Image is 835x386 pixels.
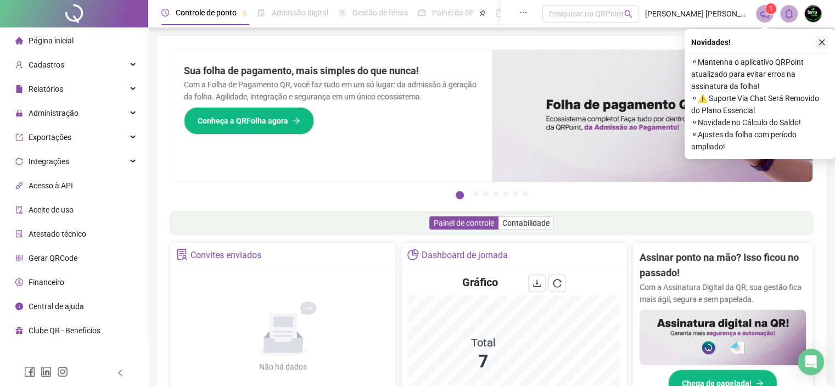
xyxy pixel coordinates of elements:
[691,128,828,153] span: ⚬ Ajustes da folha com período ampliado!
[116,369,124,377] span: left
[434,219,494,227] span: Painel de controle
[640,310,806,365] img: banner%2F02c71560-61a6-44d4-94b9-c8ab97240462.png
[15,327,23,334] span: gift
[176,8,237,17] span: Controle de ponto
[784,9,794,19] span: bell
[691,36,731,48] span: Novidades !
[184,63,479,79] h2: Sua folha de pagamento, mais simples do que nunca!
[15,109,23,117] span: lock
[352,8,408,17] span: Gestão de férias
[15,61,23,69] span: user-add
[29,181,73,190] span: Acesso à API
[29,326,100,335] span: Clube QR - Beneficios
[15,182,23,189] span: api
[519,9,527,16] span: ellipsis
[15,37,23,44] span: home
[456,191,464,199] button: 1
[257,9,265,16] span: file-done
[407,249,419,260] span: pie-chart
[15,303,23,310] span: info-circle
[29,157,69,166] span: Integrações
[502,219,550,227] span: Contabilidade
[493,191,498,197] button: 4
[29,278,64,287] span: Financeiro
[176,249,188,260] span: solution
[57,366,68,377] span: instagram
[483,191,489,197] button: 3
[691,92,828,116] span: ⚬ ⚠️ Suporte Via Chat Será Removido do Plano Essencial
[691,56,828,92] span: ⚬ Mantenha o aplicativo QRPoint atualizado para evitar erros na assinatura da folha!
[15,206,23,214] span: audit
[818,38,826,46] span: close
[418,9,425,16] span: dashboard
[492,50,813,182] img: banner%2F8d14a306-6205-4263-8e5b-06e9a85ad873.png
[15,158,23,165] span: sync
[640,281,806,305] p: Com a Assinatura Digital da QR, sua gestão fica mais ágil, segura e sem papelada.
[523,191,528,197] button: 7
[15,85,23,93] span: file
[503,191,508,197] button: 5
[293,117,300,125] span: arrow-right
[462,275,498,290] h4: Gráfico
[496,9,503,16] span: book
[41,366,52,377] span: linkedin
[798,349,824,375] div: Open Intercom Messenger
[553,279,562,288] span: reload
[184,107,314,135] button: Conheça a QRFolha agora
[15,254,23,262] span: qrcode
[241,10,248,16] span: pushpin
[29,133,71,142] span: Exportações
[272,8,328,17] span: Admissão digital
[624,10,632,18] span: search
[161,9,169,16] span: clock-circle
[479,10,486,16] span: pushpin
[29,230,86,238] span: Atestado técnico
[29,254,77,262] span: Gerar QRCode
[24,366,35,377] span: facebook
[691,116,828,128] span: ⚬ Novidade no Cálculo do Saldo!
[29,36,74,45] span: Página inicial
[765,3,776,14] sup: 1
[15,230,23,238] span: solution
[760,9,770,19] span: notification
[769,5,773,13] span: 1
[233,361,334,373] div: Não há dados
[29,302,84,311] span: Central de ajuda
[338,9,346,16] span: sun
[645,8,749,20] span: [PERSON_NAME] [PERSON_NAME] VERDE ALIMENTO
[640,250,806,281] h2: Assinar ponto na mão? Isso ficou no passado!
[29,109,79,118] span: Administração
[432,8,475,17] span: Painel do DP
[15,133,23,141] span: export
[533,279,541,288] span: download
[513,191,518,197] button: 6
[15,278,23,286] span: dollar
[29,85,63,93] span: Relatórios
[422,246,508,265] div: Dashboard de jornada
[190,246,261,265] div: Convites enviados
[805,5,821,22] img: 53001
[184,79,479,103] p: Com a Folha de Pagamento QR, você faz tudo em um só lugar: da admissão à geração da folha. Agilid...
[29,205,74,214] span: Aceite de uso
[198,115,288,127] span: Conheça a QRFolha agora
[473,191,479,197] button: 2
[29,60,64,69] span: Cadastros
